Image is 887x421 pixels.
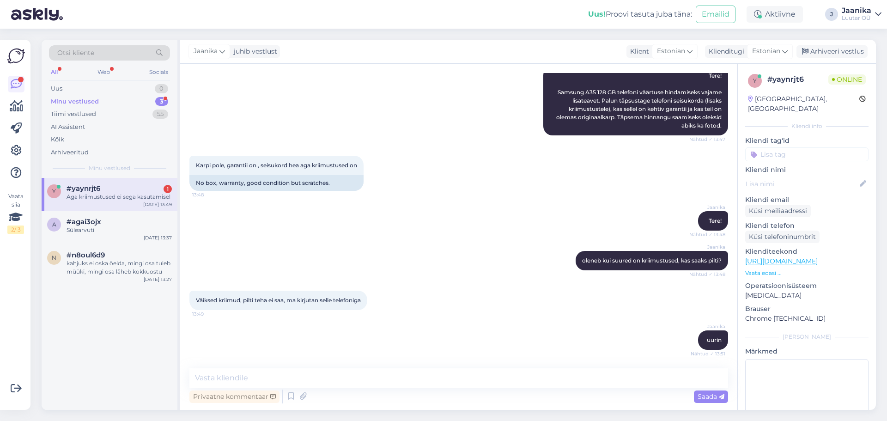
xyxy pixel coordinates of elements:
div: Arhiveeritud [51,148,89,157]
div: Aga kriimustused ei sega kasutamisel [67,193,172,201]
input: Lisa tag [745,147,869,161]
span: Nähtud ✓ 13:48 [689,271,725,278]
div: 1 [164,185,172,193]
div: Küsi telefoninumbrit [745,231,820,243]
div: Socials [147,66,170,78]
span: Tere! [709,217,722,224]
div: J [825,8,838,21]
span: uurin [707,336,722,343]
p: Kliendi telefon [745,221,869,231]
input: Lisa nimi [746,179,858,189]
span: Tere! Samsung A35 128 GB telefoni väärtuse hindamiseks vajame lisateavet. Palun täpsustage telefo... [556,72,723,129]
span: Jaanika [691,323,725,330]
div: [DATE] 13:49 [143,201,172,208]
span: #yaynrjt6 [67,184,100,193]
div: # yaynrjt6 [767,74,828,85]
span: oleneb kui suured on kriimustused, kas saaks pilti? [582,257,722,264]
p: Chrome [TECHNICAL_ID] [745,314,869,323]
div: 0 [155,84,168,93]
span: Online [828,74,866,85]
p: Märkmed [745,347,869,356]
p: Kliendi tag'id [745,136,869,146]
div: Küsi meiliaadressi [745,205,811,217]
p: Klienditeekond [745,247,869,256]
button: Emailid [696,6,735,23]
span: #agai3ojx [67,218,101,226]
span: Otsi kliente [57,48,94,58]
span: Jaanika [194,46,218,56]
span: Saada [698,392,724,401]
div: juhib vestlust [230,47,277,56]
div: Sülearvuti [67,226,172,234]
a: [URL][DOMAIN_NAME] [745,257,818,265]
div: AI Assistent [51,122,85,132]
div: No box, warranty, good condition but scratches. [189,175,364,191]
div: Klient [626,47,649,56]
img: Askly Logo [7,47,25,65]
a: JaanikaLuutar OÜ [842,7,881,22]
p: Operatsioonisüsteem [745,281,869,291]
div: Uus [51,84,62,93]
div: Tiimi vestlused [51,110,96,119]
div: [DATE] 13:27 [144,276,172,283]
div: 3 [155,97,168,106]
span: Nähtud ✓ 13:48 [689,231,725,238]
span: Karpi pole, garantii on , seisukord hea aga kriimustused on [196,162,357,169]
span: Estonian [752,46,780,56]
div: 55 [152,110,168,119]
div: Proovi tasuta juba täna: [588,9,692,20]
p: Brauser [745,304,869,314]
span: Estonian [657,46,685,56]
div: [PERSON_NAME] [745,333,869,341]
p: [MEDICAL_DATA] [745,291,869,300]
span: 13:48 [192,191,227,198]
div: kahjuks ei oska öelda, mingi osa tuleb müüki, mingi osa läheb kokkuostu [67,259,172,276]
p: Kliendi nimi [745,165,869,175]
div: Aktiivne [747,6,803,23]
p: Kliendi email [745,195,869,205]
span: y [52,188,56,195]
span: n [52,254,56,261]
div: All [49,66,60,78]
span: Väiksed kriimud, pilti teha ei saa, ma kirjutan selle telefoniga [196,297,361,304]
div: Vaata siia [7,192,24,234]
span: 13:49 [192,311,227,317]
span: Nähtud ✓ 13:51 [691,350,725,357]
span: Jaanika [691,204,725,211]
span: y [753,77,757,84]
div: Web [96,66,112,78]
span: Minu vestlused [89,164,130,172]
b: Uus! [588,10,606,18]
div: Kliendi info [745,122,869,130]
div: Minu vestlused [51,97,99,106]
div: Jaanika [842,7,871,14]
div: [GEOGRAPHIC_DATA], [GEOGRAPHIC_DATA] [748,94,859,114]
div: Privaatne kommentaar [189,390,279,403]
div: [DATE] 13:37 [144,234,172,241]
div: Arhiveeri vestlus [796,45,868,58]
div: 2 / 3 [7,226,24,234]
p: Vaata edasi ... [745,269,869,277]
span: #n8oul6d9 [67,251,105,259]
span: a [52,221,56,228]
div: Luutar OÜ [842,14,871,22]
span: Jaanika [691,244,725,250]
div: Kõik [51,135,64,144]
span: Nähtud ✓ 13:47 [689,136,725,143]
div: Klienditugi [705,47,744,56]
